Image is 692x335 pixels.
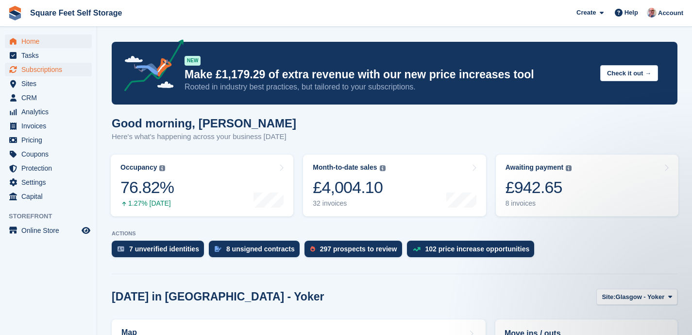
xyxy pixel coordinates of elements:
p: ACTIONS [112,230,677,237]
p: Make £1,179.29 of extra revenue with our new price increases tool [185,68,592,82]
a: 297 prospects to review [304,241,407,262]
div: 102 price increase opportunities [425,245,530,253]
img: stora-icon-8386f47178a22dfd0bd8f6a31ec36ba5ce8667c1dd55bd0f319d3a0aa187defe.svg [8,6,22,20]
span: CRM [21,91,80,105]
button: Site: Glasgow - Yoker [596,289,677,305]
img: price_increase_opportunities-93ffe204e8149a01c8c9dc8f82e8f89637d9d84a8eef4429ea346261dce0b2c0.svg [413,247,421,251]
a: menu [5,190,92,203]
a: menu [5,133,92,147]
span: Sites [21,77,80,90]
img: contract_signature_icon-13c848040528278c33f63329250d36e43548de30e8caae1d1a13099fd9432cc5.svg [215,246,221,252]
div: 8 unsigned contracts [226,245,295,253]
h2: [DATE] in [GEOGRAPHIC_DATA] - Yoker [112,290,324,303]
img: icon-info-grey-7440780725fd019a000dd9b08b2336e03edf1995a4989e88bcd33f0948082b44.svg [566,165,572,171]
a: menu [5,176,92,189]
a: Month-to-date sales £4,004.10 32 invoices [303,155,486,216]
span: Site: [602,292,615,302]
a: menu [5,105,92,119]
img: prospect-51fa495bee0391a8d652442698ab0144808aea92771e9ea1ae160a38d050c398.svg [310,246,315,252]
a: menu [5,147,92,161]
img: David Greer [647,8,657,18]
img: icon-info-grey-7440780725fd019a000dd9b08b2336e03edf1995a4989e88bcd33f0948082b44.svg [380,165,386,171]
span: Create [576,8,596,18]
button: Check it out → [600,65,658,81]
a: Occupancy 76.82% 1.27% [DATE] [111,155,293,216]
span: Settings [21,176,80,189]
div: 76.82% [120,177,174,197]
a: menu [5,161,92,175]
img: icon-info-grey-7440780725fd019a000dd9b08b2336e03edf1995a4989e88bcd33f0948082b44.svg [159,165,165,171]
img: verify_identity-adf6edd0f0f0b5bbfe63781bf79b02c33cf7c696d77639b501bdc392416b5a36.svg [118,246,124,252]
span: Glasgow - Yoker [616,292,665,302]
div: 1.27% [DATE] [120,199,174,208]
a: menu [5,91,92,105]
div: Month-to-date sales [313,163,377,172]
div: Awaiting payment [506,163,564,172]
span: Pricing [21,133,80,147]
div: £4,004.10 [313,177,385,197]
span: Tasks [21,49,80,62]
p: Rooted in industry best practices, but tailored to your subscriptions. [185,82,592,92]
div: 8 invoices [506,199,572,208]
span: Protection [21,161,80,175]
img: price-adjustments-announcement-icon-8257ccfd72463d97f412b2fc003d46551f7dbcb40ab6d574587a9cd5c0d94... [116,39,184,95]
div: 7 unverified identities [129,245,199,253]
div: 32 invoices [313,199,385,208]
div: Occupancy [120,163,157,172]
h1: Good morning, [PERSON_NAME] [112,117,296,130]
a: Awaiting payment £942.65 8 invoices [496,155,678,216]
a: Preview store [80,225,92,236]
a: menu [5,77,92,90]
a: 102 price increase opportunities [407,241,540,262]
a: Square Feet Self Storage [26,5,126,21]
a: menu [5,119,92,133]
span: Storefront [9,212,97,221]
span: Help [624,8,638,18]
p: Here's what's happening across your business [DATE] [112,131,296,142]
a: 8 unsigned contracts [209,241,304,262]
a: 7 unverified identities [112,241,209,262]
div: NEW [185,56,201,66]
span: Account [658,8,683,18]
a: menu [5,35,92,48]
div: 297 prospects to review [320,245,397,253]
a: menu [5,224,92,237]
span: Online Store [21,224,80,237]
span: Analytics [21,105,80,119]
span: Invoices [21,119,80,133]
span: Coupons [21,147,80,161]
span: Capital [21,190,80,203]
div: £942.65 [506,177,572,197]
a: menu [5,49,92,62]
span: Home [21,35,80,48]
span: Subscriptions [21,63,80,76]
a: menu [5,63,92,76]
